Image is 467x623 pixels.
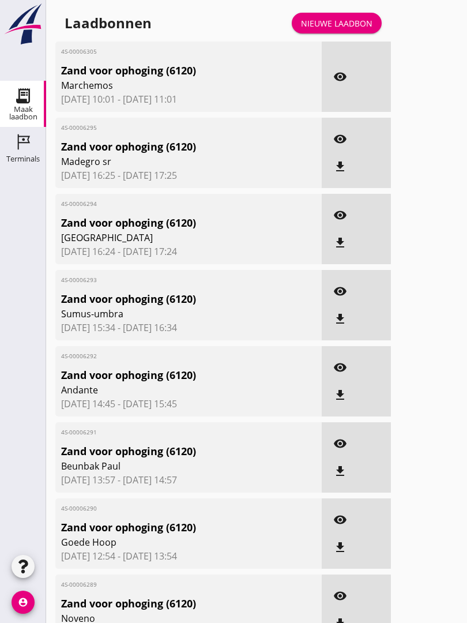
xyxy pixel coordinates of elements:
[61,397,316,411] span: [DATE] 14:45 - [DATE] 15:45
[61,535,273,549] span: Goede Hoop
[61,155,273,168] span: Madegro sr
[61,459,273,473] span: Beunbak Paul
[333,70,347,84] i: visibility
[61,520,273,535] span: Zand voor ophoging (6120)
[333,589,347,603] i: visibility
[61,63,273,78] span: Zand voor ophoging (6120)
[61,231,273,245] span: [GEOGRAPHIC_DATA]
[61,215,273,231] span: Zand voor ophoging (6120)
[61,473,316,487] span: [DATE] 13:57 - [DATE] 14:57
[65,14,152,32] div: Laadbonnen
[333,132,347,146] i: visibility
[6,155,40,163] div: Terminals
[61,504,273,513] span: 4S-00006290
[333,437,347,451] i: visibility
[61,580,273,589] span: 4S-00006289
[12,591,35,614] i: account_circle
[61,321,316,335] span: [DATE] 15:34 - [DATE] 16:34
[61,200,273,208] span: 4S-00006294
[61,78,273,92] span: Marchemos
[61,549,316,563] span: [DATE] 12:54 - [DATE] 13:54
[61,276,273,284] span: 4S-00006293
[61,123,273,132] span: 4S-00006295
[333,361,347,374] i: visibility
[333,236,347,250] i: file_download
[333,208,347,222] i: visibility
[301,17,372,29] div: Nieuwe laadbon
[61,139,273,155] span: Zand voor ophoging (6120)
[61,168,316,182] span: [DATE] 16:25 - [DATE] 17:25
[292,13,382,33] a: Nieuwe laadbon
[61,352,273,361] span: 4S-00006292
[61,596,273,611] span: Zand voor ophoging (6120)
[61,383,273,397] span: Andante
[61,367,273,383] span: Zand voor ophoging (6120)
[61,444,273,459] span: Zand voor ophoging (6120)
[333,284,347,298] i: visibility
[333,464,347,478] i: file_download
[333,513,347,527] i: visibility
[333,541,347,554] i: file_download
[61,47,273,56] span: 4S-00006305
[333,388,347,402] i: file_download
[333,312,347,326] i: file_download
[61,245,316,258] span: [DATE] 16:24 - [DATE] 17:24
[61,307,273,321] span: Sumus-umbra
[333,160,347,174] i: file_download
[61,92,316,106] span: [DATE] 10:01 - [DATE] 11:01
[61,428,273,437] span: 4S-00006291
[61,291,273,307] span: Zand voor ophoging (6120)
[2,3,44,46] img: logo-small.a267ee39.svg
